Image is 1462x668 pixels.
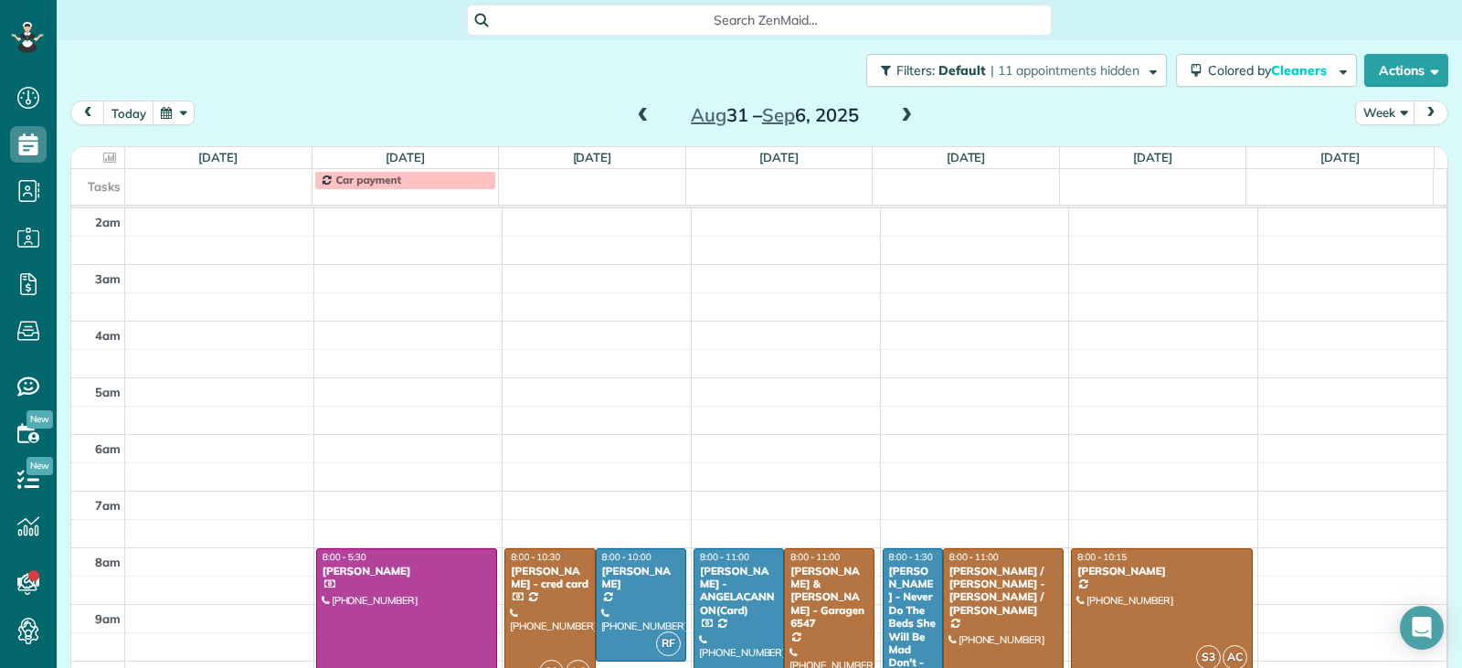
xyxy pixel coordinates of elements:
[386,150,425,164] a: [DATE]
[95,385,121,399] span: 5am
[1320,150,1360,164] a: [DATE]
[656,631,681,656] span: RF
[991,62,1139,79] span: | 11 appointments hidden
[1077,551,1127,563] span: 8:00 - 10:15
[1133,150,1172,164] a: [DATE]
[948,565,1058,618] div: [PERSON_NAME] / [PERSON_NAME] - [PERSON_NAME] / [PERSON_NAME]
[323,551,366,563] span: 8:00 - 5:30
[789,565,869,631] div: [PERSON_NAME] & [PERSON_NAME] - Garagen 6547
[947,150,986,164] a: [DATE]
[700,551,749,563] span: 8:00 - 11:00
[699,565,779,618] div: [PERSON_NAME] - ANGELACANNON(Card)
[1400,606,1444,650] div: Open Intercom Messenger
[762,103,795,126] span: Sep
[70,101,105,125] button: prev
[1271,62,1330,79] span: Cleaners
[95,555,121,569] span: 8am
[26,457,53,475] span: New
[759,150,799,164] a: [DATE]
[790,551,840,563] span: 8:00 - 11:00
[95,215,121,229] span: 2am
[1208,62,1333,79] span: Colored by
[896,62,935,79] span: Filters:
[335,173,401,186] span: Car payment
[601,565,681,591] div: [PERSON_NAME]
[857,54,1167,87] a: Filters: Default | 11 appointments hidden
[1076,565,1247,578] div: [PERSON_NAME]
[938,62,987,79] span: Default
[26,410,53,429] span: New
[95,498,121,513] span: 7am
[661,105,889,125] h2: 31 – 6, 2025
[889,551,933,563] span: 8:00 - 1:30
[949,551,999,563] span: 8:00 - 11:00
[602,551,652,563] span: 8:00 - 10:00
[1414,101,1448,125] button: next
[1364,54,1448,87] button: Actions
[95,441,121,456] span: 6am
[691,103,726,126] span: Aug
[511,551,560,563] span: 8:00 - 10:30
[510,565,589,591] div: [PERSON_NAME] - cred card
[95,611,121,626] span: 9am
[95,328,121,343] span: 4am
[322,565,493,578] div: [PERSON_NAME]
[198,150,238,164] a: [DATE]
[573,150,612,164] a: [DATE]
[103,101,154,125] button: today
[1176,54,1357,87] button: Colored byCleaners
[866,54,1167,87] button: Filters: Default | 11 appointments hidden
[1355,101,1415,125] button: Week
[95,271,121,286] span: 3am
